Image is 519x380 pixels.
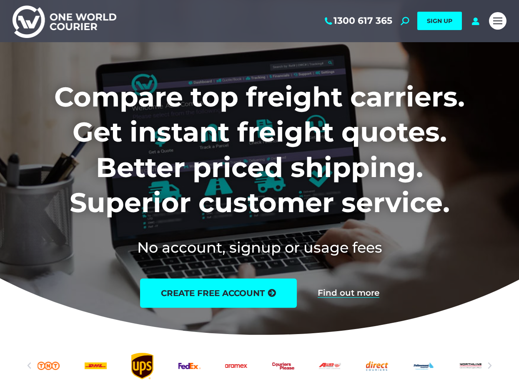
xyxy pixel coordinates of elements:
a: SIGN UP [417,12,462,30]
a: create free account [140,279,297,308]
h1: Compare top freight carriers. Get instant freight quotes. Better priced shipping. Superior custom... [13,79,506,220]
span: SIGN UP [427,17,452,25]
img: One World Courier [13,4,116,38]
a: Find out more [318,289,379,298]
a: Mobile menu icon [489,12,506,30]
a: 1300 617 365 [323,15,392,26]
h2: No account, signup or usage fees [13,237,506,258]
